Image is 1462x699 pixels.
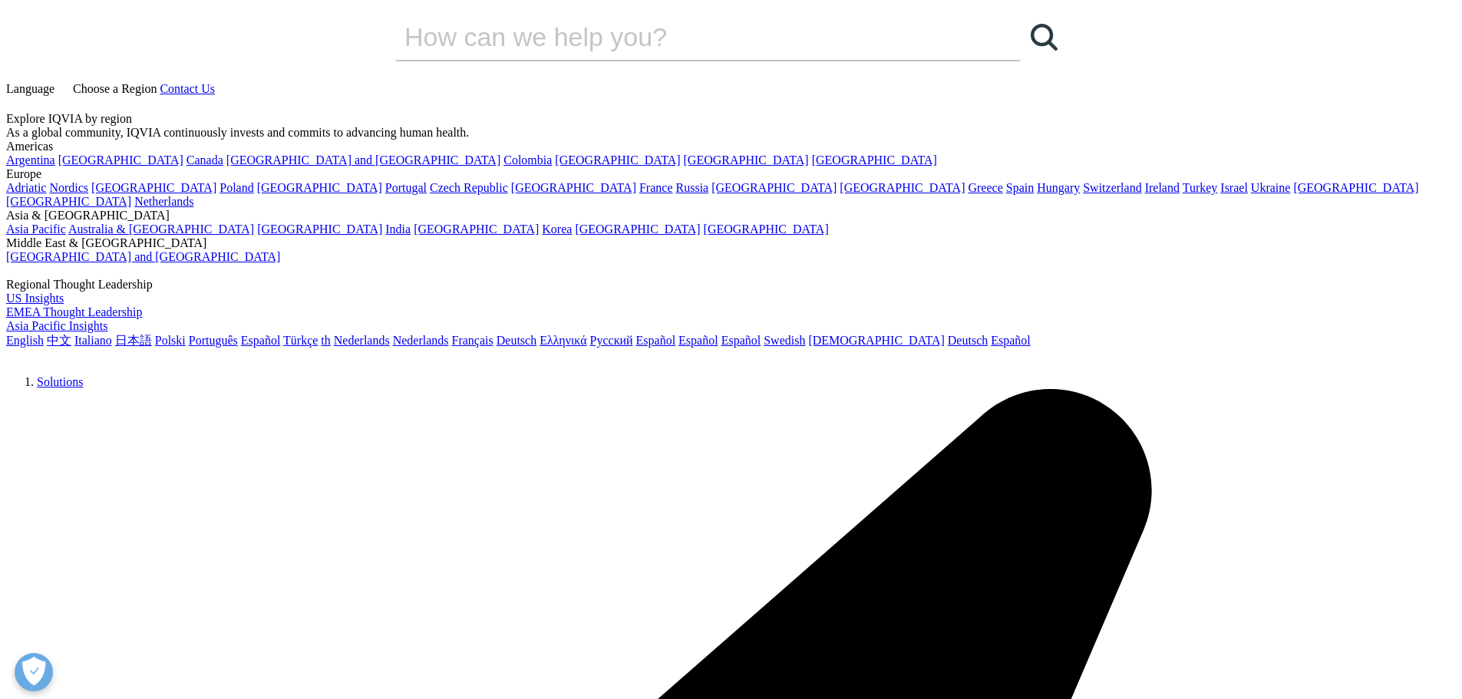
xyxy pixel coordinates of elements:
[321,334,330,347] a: th
[257,181,382,194] a: [GEOGRAPHIC_DATA]
[808,334,944,347] a: [DEMOGRAPHIC_DATA]
[58,153,183,167] a: [GEOGRAPHIC_DATA]
[684,153,809,167] a: [GEOGRAPHIC_DATA]
[155,334,186,347] a: Polski
[1145,181,1180,194] a: Ireland
[1083,181,1141,194] a: Switzerland
[1293,181,1418,194] a: [GEOGRAPHIC_DATA]
[542,223,572,236] a: Korea
[590,334,633,347] a: Русский
[68,223,254,236] a: Australia & [GEOGRAPHIC_DATA]
[49,181,88,194] a: Nordics
[15,653,53,691] button: Ouvrir le centre de préférences
[91,181,216,194] a: [GEOGRAPHIC_DATA]
[6,195,131,208] a: [GEOGRAPHIC_DATA]
[639,181,673,194] a: France
[676,181,709,194] a: Russia
[511,181,636,194] a: [GEOGRAPHIC_DATA]
[948,334,988,347] a: Deutsch
[1251,181,1291,194] a: Ukraine
[764,334,805,347] a: Swedish
[968,181,1002,194] a: Greece
[257,223,382,236] a: [GEOGRAPHIC_DATA]
[385,223,411,236] a: India
[6,209,1456,223] div: Asia & [GEOGRAPHIC_DATA]
[226,153,500,167] a: [GEOGRAPHIC_DATA] and [GEOGRAPHIC_DATA]
[160,82,215,95] a: Contact Us
[186,153,223,167] a: Canada
[704,223,829,236] a: [GEOGRAPHIC_DATA]
[6,334,44,347] a: English
[6,181,46,194] a: Adriatic
[6,278,1456,292] div: Regional Thought Leadership
[497,334,536,347] a: Deutsch
[189,334,238,347] a: Português
[503,153,552,167] a: Colombia
[334,334,390,347] a: Nederlands
[1220,181,1248,194] a: Israel
[219,181,253,194] a: Poland
[283,334,318,347] a: Türkçe
[134,195,193,208] a: Netherlands
[1006,181,1034,194] a: Spain
[840,181,965,194] a: [GEOGRAPHIC_DATA]
[241,334,281,347] a: Español
[430,181,508,194] a: Czech Republic
[6,140,1456,153] div: Americas
[47,334,71,347] a: 中文
[6,112,1456,126] div: Explore IQVIA by region
[73,82,157,95] span: Choose a Region
[385,181,427,194] a: Portugal
[991,334,1031,347] a: Español
[636,334,676,347] a: Español
[555,153,680,167] a: [GEOGRAPHIC_DATA]
[721,334,761,347] a: Español
[6,153,55,167] a: Argentina
[6,292,64,305] a: US Insights
[6,126,1456,140] div: As a global community, IQVIA continuously invests and commits to advancing human health.
[711,181,837,194] a: [GEOGRAPHIC_DATA]
[6,305,142,318] a: EMEA Thought Leadership
[452,334,493,347] a: Français
[115,334,152,347] a: 日本語
[393,334,449,347] a: Nederlands
[6,236,1456,250] div: Middle East & [GEOGRAPHIC_DATA]
[6,250,280,263] a: [GEOGRAPHIC_DATA] and [GEOGRAPHIC_DATA]
[678,334,718,347] a: Español
[6,223,66,236] a: Asia Pacific
[74,334,112,347] a: Italiano
[575,223,700,236] a: [GEOGRAPHIC_DATA]
[812,153,937,167] a: [GEOGRAPHIC_DATA]
[414,223,539,236] a: [GEOGRAPHIC_DATA]
[1021,14,1067,60] a: Search
[1037,181,1080,194] a: Hungary
[6,319,107,332] a: Asia Pacific Insights
[6,167,1456,181] div: Europe
[1183,181,1218,194] a: Turkey
[540,334,586,347] a: Ελληνικά
[395,14,977,60] input: Search
[37,375,83,388] a: Solutions
[1031,24,1058,51] svg: Search
[6,82,54,95] span: Language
